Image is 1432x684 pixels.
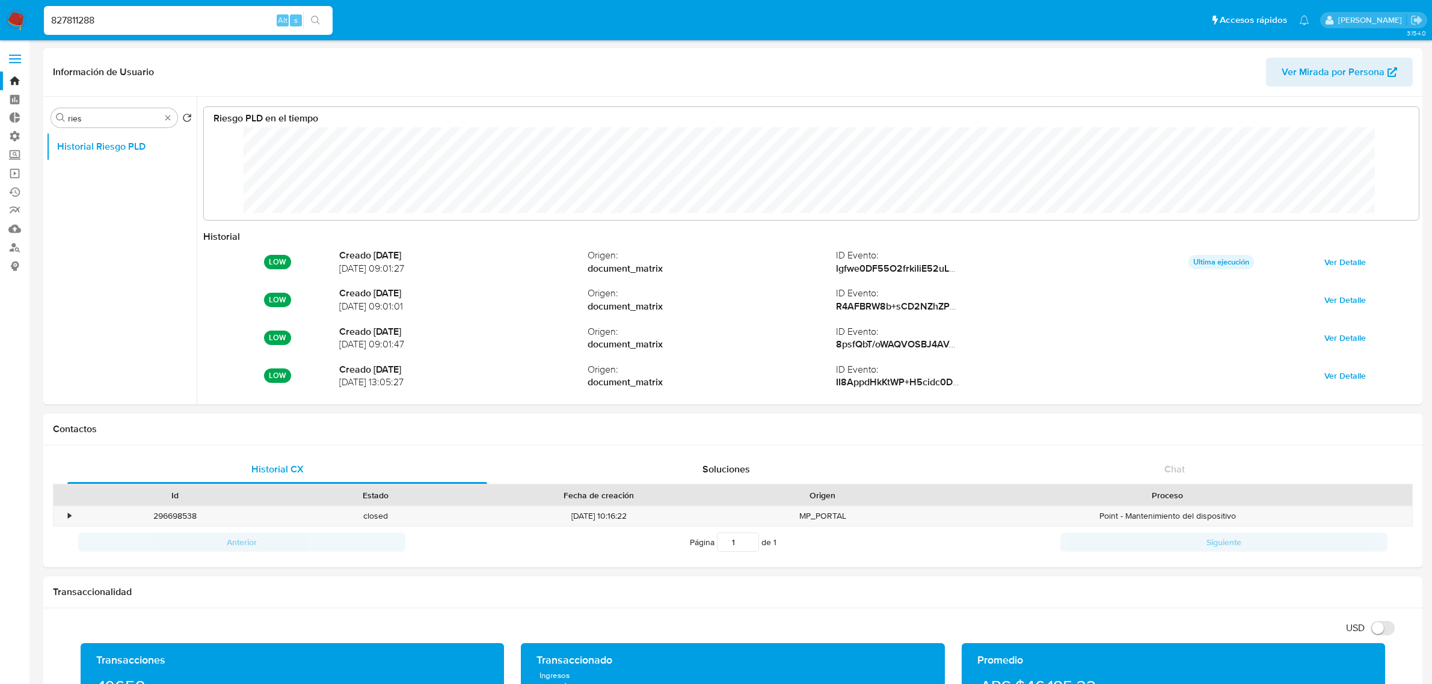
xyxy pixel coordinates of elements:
strong: II8AppdHkKtWP+H5cidc0DKAC722XhrLwFbDMH5Klpz0agoG0BmRpCNcW3Tax1i/7kWT8dgVYZF6Q3+r8YCDZA== [836,375,1327,389]
span: Origen : [588,325,836,338]
div: [DATE] 10:16:22 [476,506,722,526]
strong: document_matrix [588,376,836,389]
strong: lgfwe0DF55O2frkiIiE52uLdDVltftS79AdpwnDvzgUJIOg10ZzrjN+Nrd9icKxUWGOM8PxzalgLB22a8xwy/w== [836,261,1297,275]
span: Ver Detalle [1324,254,1366,270]
div: Proceso [931,489,1404,501]
a: Notificaciones [1299,15,1309,25]
button: Ver Detalle [1316,290,1374,310]
strong: document_matrix [588,300,836,313]
span: Chat [1164,462,1185,476]
span: Página de [690,533,776,552]
strong: 8psfQbT/oWAQVOSBJ4AVpoUE4lswIu7k/DrQG6LWL6mecKoJLI1g9SFIdRGl6Z/+GI2iBzKLrKkMnJIsLncjxg== [836,337,1293,351]
div: 296698538 [75,506,275,526]
button: Ver Detalle [1316,366,1374,385]
button: Anterior [78,533,405,552]
span: Ver Detalle [1324,329,1366,346]
p: LOW [264,293,291,307]
span: 1 [773,536,776,548]
h1: Transaccionalidad [53,586,1413,598]
span: Ver Detalle [1324,292,1366,308]
span: Alt [278,14,287,26]
p: LOW [264,368,291,383]
div: Origen [731,489,914,501]
div: MP_PORTAL [722,506,923,526]
strong: Historial [203,230,240,243]
button: Siguiente [1060,533,1387,552]
button: search-icon [303,12,328,29]
span: Ver Mirada por Persona [1282,58,1384,87]
span: Soluciones [702,462,750,476]
div: Estado [283,489,467,501]
div: Point - Mantenimiento del dispositivo [923,506,1412,526]
input: Buscar [68,113,161,124]
div: • [68,510,71,522]
div: Fecha de creación [484,489,714,501]
strong: Creado [DATE] [339,249,588,262]
span: Origen : [588,249,836,262]
strong: Riesgo PLD en el tiempo [214,111,318,125]
strong: Creado [DATE] [339,325,588,338]
span: [DATE] 09:01:27 [339,262,588,275]
span: Origen : [588,363,836,376]
span: Origen : [588,287,836,300]
h1: Información de Usuario [53,66,154,78]
input: Buscar usuario o caso... [44,13,333,28]
span: Historial CX [251,462,304,476]
strong: R4AFBRW8b+sCD2NZhZPLscaIX4p0oKCgX1HWYhGRvfuuDKpkSDLwzC/KaWDuB374VyGyvnsOHJ0b9XeHYHyEvg== [836,299,1339,313]
span: s [294,14,298,26]
p: LOW [264,331,291,345]
span: ID Evento : [836,249,1084,262]
p: ludmila.lanatti@mercadolibre.com [1338,14,1406,26]
span: ID Evento : [836,325,1084,338]
span: [DATE] 13:05:27 [339,376,588,389]
h1: Contactos [53,423,1413,435]
button: Historial Riesgo PLD [46,132,197,161]
strong: document_matrix [588,262,836,275]
span: Ver Detalle [1324,367,1366,384]
span: ID Evento : [836,363,1084,376]
button: Volver al orden por defecto [182,113,192,126]
p: LOW [264,255,291,269]
button: Ver Mirada por Persona [1266,58,1413,87]
strong: Creado [DATE] [339,287,588,300]
span: Accesos rápidos [1220,14,1287,26]
strong: Creado [DATE] [339,363,588,376]
span: [DATE] 09:01:47 [339,338,588,351]
div: Id [83,489,266,501]
button: Borrar [163,113,173,123]
span: ID Evento : [836,287,1084,300]
a: Salir [1410,14,1423,26]
span: [DATE] 09:01:01 [339,300,588,313]
strong: document_matrix [588,338,836,351]
button: Buscar [56,113,66,123]
p: Ultima ejecución [1188,255,1254,269]
button: Ver Detalle [1316,252,1374,272]
button: Ver Detalle [1316,328,1374,347]
div: closed [275,506,475,526]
